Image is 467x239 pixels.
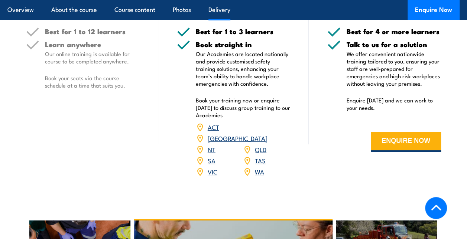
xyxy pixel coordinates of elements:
[196,96,291,119] p: Book your training now or enquire [DATE] to discuss group training to our Academies
[208,122,219,131] a: ACT
[196,41,291,48] h5: Book straight in
[255,167,264,176] a: WA
[255,145,266,154] a: QLD
[346,41,441,48] h5: Talk to us for a solution
[45,74,140,89] p: Book your seats via the course schedule at a time that suits you.
[208,156,215,165] a: SA
[255,156,266,165] a: TAS
[45,28,140,35] h5: Best for 1 to 12 learners
[371,132,441,152] button: ENQUIRE NOW
[208,167,217,176] a: VIC
[346,28,441,35] h5: Best for 4 or more learners
[208,145,215,154] a: NT
[196,28,291,35] h5: Best for 1 to 3 learners
[346,50,441,87] p: We offer convenient nationwide training tailored to you, ensuring your staff are well-prepared fo...
[45,50,140,65] p: Our online training is available for course to be completed anywhere.
[208,134,267,143] a: [GEOGRAPHIC_DATA]
[346,96,441,111] p: Enquire [DATE] and we can work to your needs.
[196,50,291,87] p: Our Academies are located nationally and provide customised safety training solutions, enhancing ...
[45,41,140,48] h5: Learn anywhere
